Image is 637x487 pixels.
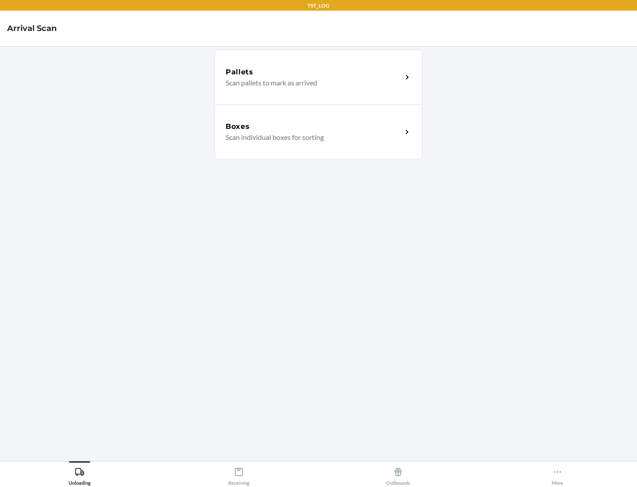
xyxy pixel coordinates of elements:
p: Scan individual boxes for sorting [226,132,395,143]
a: PalletsScan pallets to mark as arrived [215,50,422,104]
button: More [478,461,637,486]
div: Receiving [228,464,249,486]
div: Unloading [69,464,91,486]
div: Outbounds [386,464,410,486]
h5: Pallets [226,67,253,77]
h4: Arrival Scan [7,23,57,34]
div: More [552,464,563,486]
a: BoxesScan individual boxes for sorting [215,104,422,159]
button: Outbounds [318,461,478,486]
p: TST_LOG [307,2,330,10]
p: Scan pallets to mark as arrived [226,77,395,88]
button: Receiving [159,461,318,486]
h5: Boxes [226,121,250,132]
